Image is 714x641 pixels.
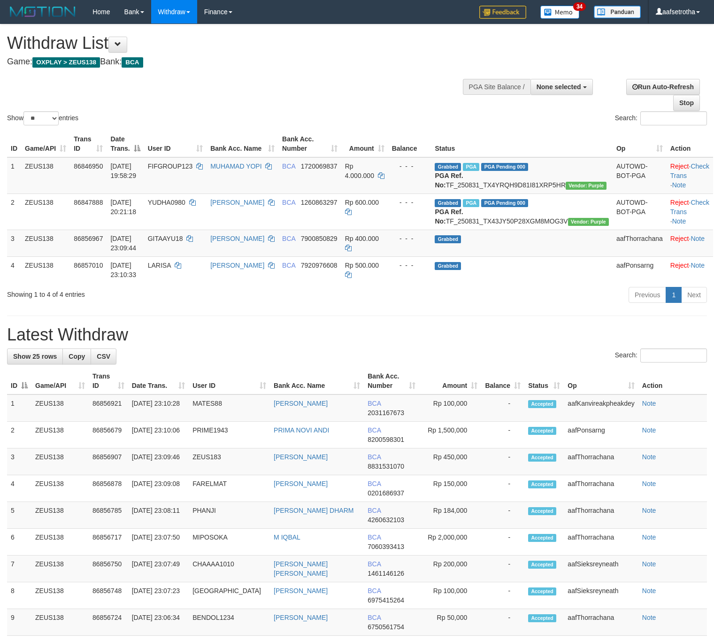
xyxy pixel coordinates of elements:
td: ZEUS138 [31,609,89,636]
a: PRIMA NOVI ANDI [274,426,329,434]
span: [DATE] 20:21:18 [110,199,136,216]
td: 9 [7,609,31,636]
span: CSV [97,353,110,360]
td: ZEUS138 [31,582,89,609]
th: Trans ID: activate to sort column ascending [70,131,107,157]
span: BCA [368,560,381,568]
th: Action [638,368,707,394]
td: Rp 450,000 [419,448,481,475]
a: Check Trans [670,199,709,216]
span: Accepted [528,400,556,408]
td: ZEUS138 [31,422,89,448]
td: 8 [7,582,31,609]
td: TF_250831_TX43JY50P28XGM8MOG3V [431,193,613,230]
td: - [481,448,524,475]
span: Vendor URL: https://trx4.1velocity.biz [568,218,609,226]
select: Showentries [23,111,59,125]
a: Note [642,400,656,407]
a: Note [642,587,656,595]
span: Marked by aafnoeunsreypich [463,199,479,207]
td: - [481,529,524,556]
span: BCA [368,507,381,514]
th: Action [667,131,713,157]
th: User ID: activate to sort column ascending [144,131,207,157]
span: GITAAYU18 [148,235,183,242]
th: Status: activate to sort column ascending [524,368,564,394]
th: ID: activate to sort column descending [7,368,31,394]
a: Reject [670,262,689,269]
a: [PERSON_NAME] DHARM [274,507,353,514]
td: Rp 150,000 [419,475,481,502]
span: Copy 7920976608 to clipboard [301,262,338,269]
span: Copy 6975415264 to clipboard [368,596,404,604]
td: ZEUS183 [189,448,270,475]
td: - [481,582,524,609]
span: FIFGROUP123 [148,162,193,170]
a: Reject [670,162,689,170]
a: Stop [673,95,700,111]
a: Note [691,235,705,242]
h1: Withdraw List [7,34,467,53]
img: MOTION_logo.png [7,5,78,19]
span: LARISA [148,262,171,269]
span: Accepted [528,480,556,488]
span: BCA [368,400,381,407]
td: · [667,230,713,256]
td: ZEUS138 [31,394,89,422]
span: Copy 6750561754 to clipboard [368,623,404,631]
th: Balance [388,131,431,157]
td: Rp 100,000 [419,394,481,422]
span: BCA [282,199,295,206]
a: Note [642,614,656,621]
td: 6 [7,529,31,556]
th: Game/API: activate to sort column ascending [31,368,89,394]
td: [DATE] 23:08:11 [128,502,189,529]
span: Accepted [528,534,556,542]
th: Bank Acc. Number: activate to sort column ascending [278,131,341,157]
td: - [481,556,524,582]
td: aafPonsarng [613,256,667,283]
td: ZEUS138 [31,556,89,582]
td: ZEUS138 [21,230,70,256]
th: Game/API: activate to sort column ascending [21,131,70,157]
td: aafThorrachana [564,502,638,529]
a: Note [642,560,656,568]
td: TF_250831_TX4YRQH9D81I81XRP5HR [431,157,613,194]
span: PGA Pending [481,199,528,207]
td: - [481,422,524,448]
span: Copy 2031167673 to clipboard [368,409,404,417]
span: BCA [122,57,143,68]
td: 86856921 [89,394,128,422]
a: Reject [670,235,689,242]
td: - [481,475,524,502]
td: 86856748 [89,582,128,609]
th: Amount: activate to sort column ascending [419,368,481,394]
span: Grabbed [435,163,461,171]
td: 1 [7,157,21,194]
td: ZEUS138 [31,475,89,502]
span: BCA [368,614,381,621]
input: Search: [640,111,707,125]
td: Rp 2,000,000 [419,529,481,556]
a: Note [672,217,686,225]
td: aafThorrachana [564,529,638,556]
span: 34 [573,2,586,11]
span: YUDHA0980 [148,199,185,206]
div: Showing 1 to 4 of 4 entries [7,286,291,299]
span: OXPLAY > ZEUS138 [32,57,100,68]
td: aafSieksreyneath [564,582,638,609]
span: Rp 400.000 [345,235,379,242]
a: MUHAMAD YOPI [210,162,261,170]
span: Accepted [528,507,556,515]
span: Copy [69,353,85,360]
td: 86856724 [89,609,128,636]
td: aafThorrachana [613,230,667,256]
span: Accepted [528,587,556,595]
td: aafThorrachana [564,609,638,636]
span: [DATE] 19:58:29 [110,162,136,179]
td: aafKanvireakpheakdey [564,394,638,422]
a: Check Trans [670,162,709,179]
td: 5 [7,502,31,529]
th: Bank Acc. Name: activate to sort column ascending [270,368,364,394]
td: ZEUS138 [31,529,89,556]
